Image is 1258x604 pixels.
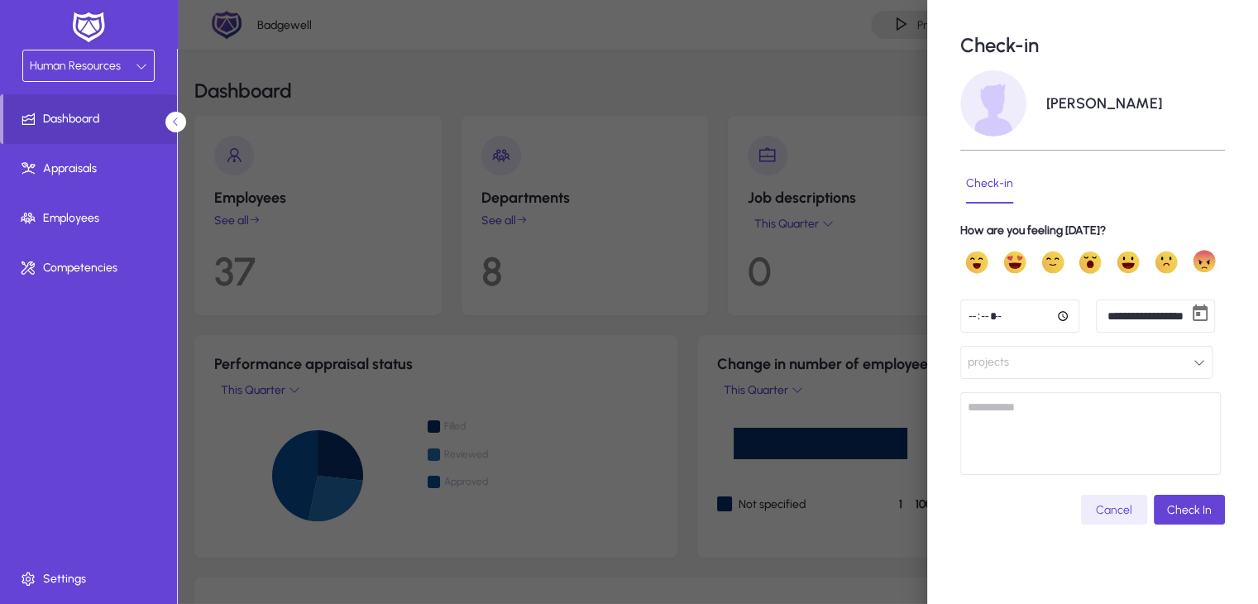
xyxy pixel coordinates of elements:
[3,161,180,177] span: Appraisals
[3,210,180,227] span: Employees
[3,260,180,276] span: Competencies
[3,571,180,587] span: Settings
[30,59,121,73] span: Human Resources
[3,243,180,293] a: Competencies
[68,10,109,45] img: white-logo.png
[3,144,180,194] a: Appraisals
[3,194,180,243] a: Employees
[3,111,177,127] span: Dashboard
[3,554,180,604] a: Settings
[960,33,1039,57] p: Check-in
